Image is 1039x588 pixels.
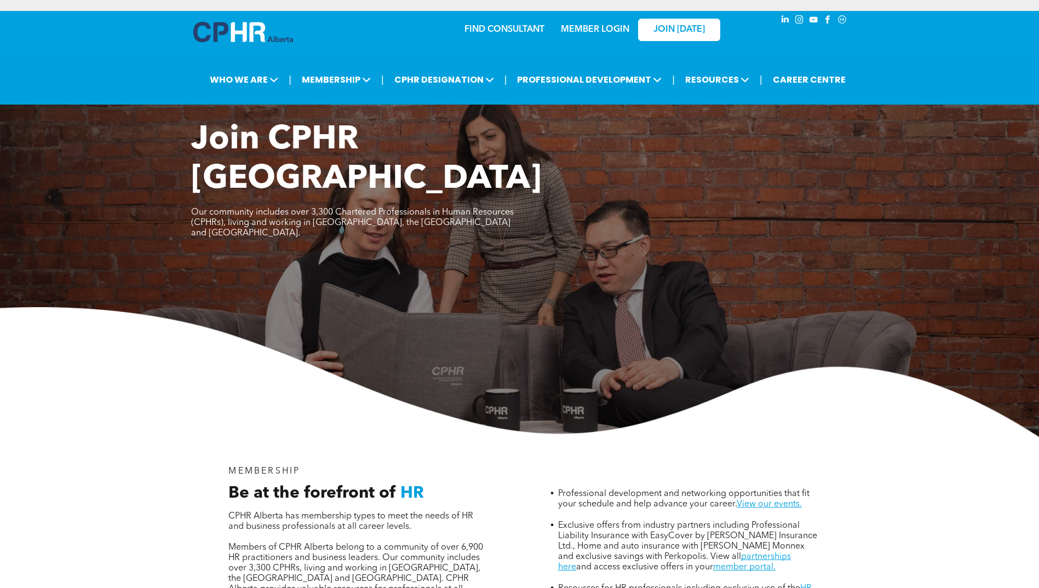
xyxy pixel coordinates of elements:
[193,22,293,42] img: A blue and white logo for cp alberta
[653,25,705,35] span: JOIN [DATE]
[191,208,514,238] span: Our community includes over 3,300 Chartered Professionals in Human Resources (CPHRs), living and ...
[514,70,665,90] span: PROFESSIONAL DEVELOPMENT
[822,14,834,28] a: facebook
[228,485,396,501] span: Be at the forefront of
[289,68,291,91] li: |
[228,512,473,531] span: CPHR Alberta has membership types to meet the needs of HR and business professionals at all caree...
[794,14,806,28] a: instagram
[760,68,762,91] li: |
[558,521,817,561] span: Exclusive offers from industry partners including Professional Liability Insurance with EasyCover...
[400,485,424,501] span: HR
[206,70,282,90] span: WHO WE ARE
[391,70,497,90] span: CPHR DESIGNATION
[504,68,507,91] li: |
[638,19,720,41] a: JOIN [DATE]
[770,70,849,90] a: CAREER CENTRE
[558,489,810,509] span: Professional development and networking opportunities that fit your schedule and help advance you...
[228,467,300,476] span: MEMBERSHIP
[737,500,802,509] a: View our events.
[713,563,776,572] a: member portal.
[191,124,542,196] span: Join CPHR [GEOGRAPHIC_DATA]
[299,70,374,90] span: MEMBERSHIP
[464,25,544,34] a: FIND CONSULTANT
[836,14,848,28] a: Social network
[381,68,384,91] li: |
[672,68,675,91] li: |
[561,25,629,34] a: MEMBER LOGIN
[682,70,753,90] span: RESOURCES
[808,14,820,28] a: youtube
[576,563,713,572] span: and access exclusive offers in your
[779,14,791,28] a: linkedin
